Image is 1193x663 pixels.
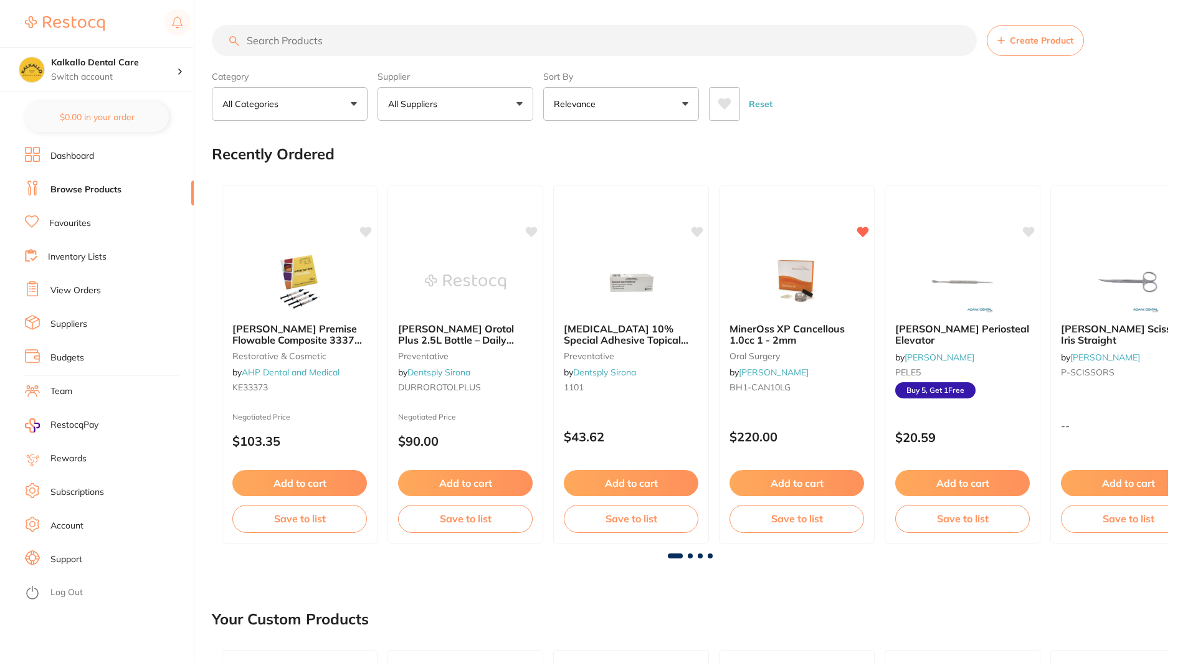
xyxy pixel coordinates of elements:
a: [PERSON_NAME] [1070,352,1140,363]
span: by [730,367,809,378]
small: restorative & cosmetic [232,351,367,361]
button: Add to cart [730,470,864,496]
button: Log Out [25,583,190,603]
small: PELE5 [895,367,1030,377]
small: preventative [398,351,533,361]
img: Xylocaine 10% Special Adhesive Topical Anaesthetic - 15g [591,251,672,313]
img: Durr Orotol Plus 2.5L Bottle – Daily Suction Cleaner [425,251,506,313]
small: DURROROTOLPLUS [398,382,533,392]
a: Inventory Lists [48,251,107,263]
span: Create Product [1010,35,1073,45]
p: $20.59 [895,430,1030,444]
a: Browse Products [50,184,121,196]
small: 1101 [564,382,698,392]
label: Sort By [543,71,699,82]
span: by [895,352,974,363]
button: Create Product [987,25,1084,56]
b: Hanson Periosteal Elevator [895,323,1030,346]
a: View Orders [50,284,101,297]
button: Save to list [232,505,367,532]
a: [PERSON_NAME] [905,352,974,363]
button: Save to list [564,505,698,532]
small: Negotiated Price [232,413,367,421]
a: Dentsply Sirona [407,367,470,378]
a: Support [50,553,82,566]
b: Xylocaine 10% Special Adhesive Topical Anaesthetic - 15g [564,323,698,346]
h2: Recently Ordered [212,146,335,163]
img: RestocqPay [25,418,40,433]
p: $220.00 [730,430,864,444]
small: oral surgery [730,351,864,361]
b: Durr Orotol Plus 2.5L Bottle – Daily Suction Cleaner [398,323,533,346]
button: All Suppliers [378,87,533,121]
span: by [1061,352,1140,363]
img: Restocq Logo [25,16,105,31]
b: Kerr Premise Flowable Composite 33373 - A2 Syringe Refill [232,323,367,346]
button: Relevance [543,87,699,121]
span: by [232,367,340,378]
img: Kerr Premise Flowable Composite 33373 - A2 Syringe Refill [259,251,340,313]
small: Negotiated Price [398,413,533,421]
a: Favourites [49,217,91,230]
input: Search Products [212,25,977,56]
a: [PERSON_NAME] [739,367,809,378]
a: AHP Dental and Medical [242,367,340,378]
button: Save to list [730,505,864,532]
small: BH1-CAN10LG [730,382,864,392]
button: All Categories [212,87,368,121]
img: Kalkallo Dental Care [19,57,44,82]
h4: Kalkallo Dental Care [51,57,177,69]
p: $43.62 [564,430,698,444]
img: Hanson Scissors Iris Straight [1088,251,1169,313]
img: Hanson Periosteal Elevator [922,251,1003,313]
small: KE33373 [232,382,367,392]
button: Add to cart [232,470,367,496]
a: Dashboard [50,150,94,162]
a: Log Out [50,586,83,599]
span: RestocqPay [50,419,98,431]
span: by [564,367,636,378]
a: Restocq Logo [25,9,105,38]
button: Reset [745,87,776,121]
p: Switch account [51,71,177,83]
button: $0.00 in your order [25,102,169,132]
a: Account [50,520,83,532]
label: Supplier [378,71,533,82]
img: MinerOss XP Cancellous 1.0cc 1 - 2mm [756,251,837,313]
span: by [398,367,470,378]
button: Add to cart [398,470,533,496]
span: Buy 5, Get 1 Free [895,382,976,398]
a: Dentsply Sirona [573,367,636,378]
p: $90.00 [398,434,533,448]
p: All Categories [222,98,283,110]
p: $103.35 [232,434,367,448]
p: All Suppliers [388,98,442,110]
button: Save to list [398,505,533,532]
button: Save to list [895,505,1030,532]
a: Rewards [50,453,87,465]
button: Add to cart [564,470,698,496]
a: Suppliers [50,318,87,331]
b: MinerOss XP Cancellous 1.0cc 1 - 2mm [730,323,864,346]
a: Budgets [50,352,84,364]
label: Category [212,71,368,82]
small: preventative [564,351,698,361]
a: RestocqPay [25,418,98,433]
a: Team [50,385,72,398]
a: Subscriptions [50,486,104,499]
button: Add to cart [895,470,1030,496]
h2: Your Custom Products [212,611,369,628]
p: Relevance [554,98,601,110]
